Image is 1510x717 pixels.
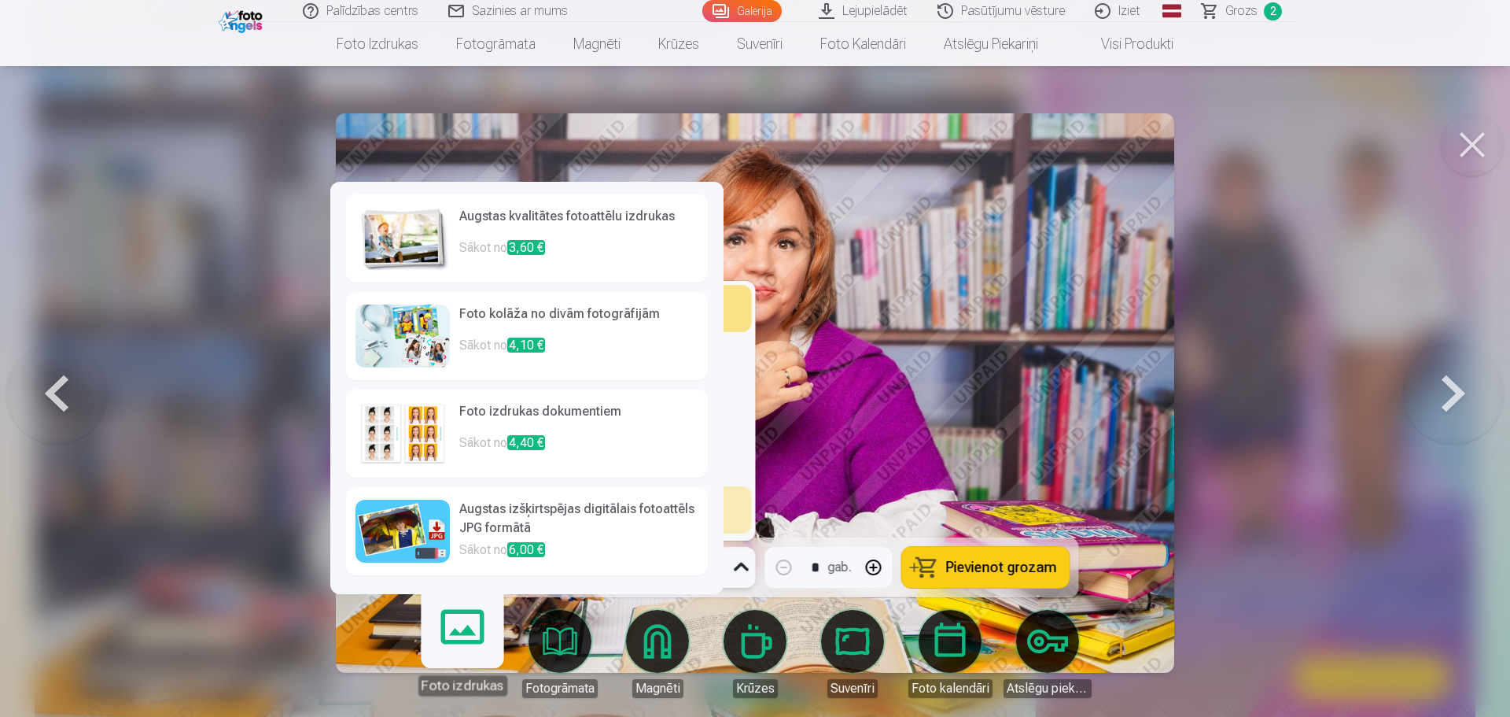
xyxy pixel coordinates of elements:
p: Sākot no [459,238,698,270]
a: Suvenīri [808,610,897,698]
a: Krūzes [711,610,799,698]
div: gab. [828,558,852,577]
span: 4,40 € [507,435,545,450]
a: Atslēgu piekariņi [1004,610,1092,698]
span: Pievienot grozam [946,560,1057,575]
a: Magnēti [554,22,639,66]
button: Pievienot grozam [902,547,1070,588]
a: Foto izdrukas dokumentiemSākot no4,40 € [346,390,708,478]
div: Magnēti [632,679,683,698]
a: Krūzes [639,22,718,66]
a: Atslēgu piekariņi [925,22,1057,66]
p: Sākot no [459,336,698,368]
span: 4,10 € [507,338,545,353]
a: Foto kolāža no divām fotogrāfijāmSākot no4,10 € [346,292,708,380]
h6: Foto izdrukas dokumentiem [459,402,698,434]
a: Foto kalendāri [906,610,994,698]
h6: Augstas kvalitātes fotoattēlu izdrukas [459,207,698,238]
div: Foto izdrukas [418,675,506,696]
div: Krūzes [733,679,778,698]
div: Foto kalendāri [908,679,993,698]
img: /fa1 [219,6,267,33]
a: Fotogrāmata [437,22,554,66]
a: Augstas izšķirtspējas digitālais fotoattēls JPG formātāSākot no6,00 € [346,487,708,575]
a: Suvenīri [718,22,801,66]
a: Foto izdrukas [318,22,437,66]
a: Augstas kvalitātes fotoattēlu izdrukasSākot no3,60 € [346,194,708,283]
span: 2 [1264,2,1282,20]
p: Sākot no [459,541,698,563]
a: Visi produkti [1057,22,1192,66]
div: Atslēgu piekariņi [1004,679,1092,698]
div: Fotogrāmata [522,679,598,698]
div: Suvenīri [827,679,878,698]
a: Foto kalendāri [801,22,925,66]
h6: Augstas izšķirtspējas digitālais fotoattēls JPG formātā [459,500,698,541]
span: 6,00 € [507,542,545,557]
a: Magnēti [613,610,702,698]
a: Fotogrāmata [516,610,604,698]
span: 3,60 € [507,240,545,255]
p: Sākot no [459,434,698,465]
h6: Foto kolāža no divām fotogrāfijām [459,305,698,336]
span: Grozs [1225,2,1258,20]
a: Foto izdrukas [414,599,510,696]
